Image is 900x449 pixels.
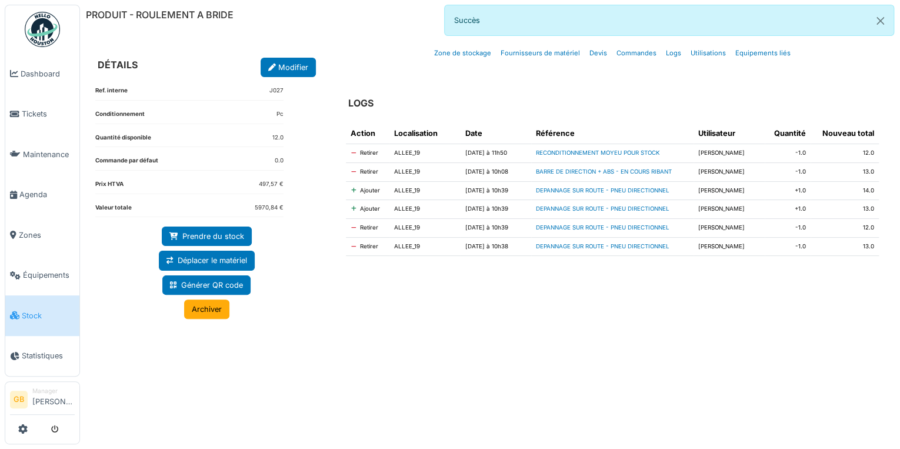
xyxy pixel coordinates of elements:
th: Localisation [389,123,461,144]
a: Commandes [612,39,661,67]
a: Utilisations [686,39,731,67]
dd: 497,57 € [259,180,284,189]
td: [DATE] à 10h39 [460,200,531,219]
td: Retirer [346,144,389,163]
dt: Valeur totale [95,204,132,217]
td: Retirer [346,163,389,182]
a: Statistiques [5,336,79,377]
a: Equipements liés [731,39,795,67]
span: Zones [19,230,75,241]
span: Maintenance [23,149,75,160]
th: Date [460,123,531,144]
td: ALLEE_19 [389,200,461,219]
dd: 12.0 [272,134,284,142]
a: RECONDITIONNEMENT MOYEU POUR STOCK [536,149,660,156]
td: -1.0 [765,144,811,163]
th: Utilisateur [694,123,765,144]
a: Maintenance [5,134,79,175]
td: ALLEE_19 [389,219,461,238]
a: BARRE DE DIRECTION + ABS - EN COURS RIBANT [536,168,672,175]
th: Quantité [765,123,811,144]
td: +1.0 [765,181,811,200]
th: Action [346,123,389,144]
dt: Ref. interne [95,87,128,100]
td: Retirer [346,219,389,238]
a: Dashboard [5,54,79,94]
td: Ajouter [346,181,389,200]
th: Nouveau total [811,123,879,144]
td: 13.0 [811,163,879,182]
td: [PERSON_NAME] [694,163,765,182]
td: [PERSON_NAME] [694,237,765,256]
td: ALLEE_19 [389,144,461,163]
td: [DATE] à 10h38 [460,237,531,256]
td: [DATE] à 10h08 [460,163,531,182]
h6: DÉTAILS [98,59,138,71]
a: DEPANNAGE SUR ROUTE - PNEU DIRECTIONNEL [536,224,669,231]
td: 12.0 [811,144,879,163]
a: Déplacer le matériel [159,251,255,270]
td: -1.0 [765,237,811,256]
a: DEPANNAGE SUR ROUTE - PNEU DIRECTIONNEL [536,205,669,212]
a: Logs [661,39,686,67]
a: GB Manager[PERSON_NAME] [10,387,75,415]
td: [PERSON_NAME] [694,219,765,238]
a: Zones [5,215,79,255]
td: [DATE] à 11h50 [460,144,531,163]
span: Dashboard [21,68,75,79]
td: 13.0 [811,200,879,219]
img: Badge_color-CXgf-gQk.svg [25,12,60,47]
dt: Prix HTVA [95,180,124,194]
h6: LOGS [348,98,374,109]
td: [DATE] à 10h39 [460,219,531,238]
dd: Pc [276,110,284,119]
td: [PERSON_NAME] [694,144,765,163]
td: 14.0 [811,181,879,200]
li: GB [10,391,28,408]
td: [PERSON_NAME] [694,181,765,200]
a: DEPANNAGE SUR ROUTE - PNEU DIRECTIONNEL [536,243,669,250]
td: ALLEE_19 [389,237,461,256]
td: Retirer [346,237,389,256]
a: Stock [5,295,79,336]
dd: J027 [269,87,284,95]
button: Close [867,5,894,36]
a: Prendre du stock [162,227,252,246]
a: Équipements [5,255,79,296]
td: [PERSON_NAME] [694,200,765,219]
dt: Conditionnement [95,110,145,124]
div: Manager [32,387,75,395]
span: Statistiques [22,350,75,361]
dd: 0.0 [275,157,284,165]
span: Stock [22,310,75,321]
dd: 5970,84 € [255,204,284,212]
span: Équipements [23,270,75,281]
a: DEPANNAGE SUR ROUTE - PNEU DIRECTIONNEL [536,187,669,194]
td: -1.0 [765,219,811,238]
td: -1.0 [765,163,811,182]
a: Archiver [184,300,229,319]
a: Fournisseurs de matériel [496,39,585,67]
dt: Commande par défaut [95,157,158,170]
td: 12.0 [811,219,879,238]
a: Modifier [261,58,316,77]
a: Agenda [5,175,79,215]
span: Tickets [22,108,75,119]
a: Devis [585,39,612,67]
h6: PRODUIT - ROULEMENT A BRIDE [86,9,234,21]
a: Tickets [5,94,79,135]
td: [DATE] à 10h39 [460,181,531,200]
td: Ajouter [346,200,389,219]
td: 13.0 [811,237,879,256]
a: Générer QR code [162,275,251,295]
td: ALLEE_19 [389,181,461,200]
div: Succès [444,5,894,36]
li: [PERSON_NAME] [32,387,75,412]
a: Zone de stockage [429,39,496,67]
th: Référence [531,123,694,144]
dt: Quantité disponible [95,134,151,147]
td: +1.0 [765,200,811,219]
td: ALLEE_19 [389,163,461,182]
span: Agenda [19,189,75,200]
